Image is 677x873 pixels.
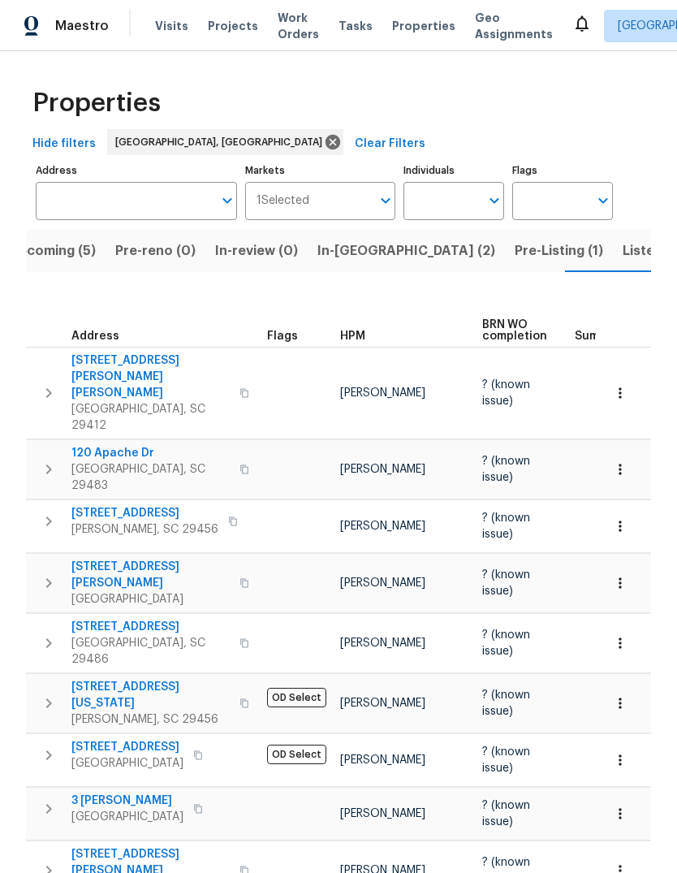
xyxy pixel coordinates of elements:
[208,18,258,34] span: Projects
[155,18,188,34] span: Visits
[340,577,425,589] span: [PERSON_NAME]
[403,166,504,175] label: Individuals
[267,331,298,342] span: Flags
[26,129,102,159] button: Hide filters
[215,240,298,262] span: In-review (0)
[71,445,230,461] span: 120 Apache Dr
[71,559,230,591] span: [STREET_ADDRESS][PERSON_NAME]
[482,512,530,540] span: ? (known issue)
[71,739,183,755] span: [STREET_ADDRESS]
[340,464,425,475] span: [PERSON_NAME]
[482,456,530,483] span: ? (known issue)
[482,379,530,407] span: ? (known issue)
[482,629,530,657] span: ? (known issue)
[278,10,319,42] span: Work Orders
[32,134,96,154] span: Hide filters
[592,189,614,212] button: Open
[355,134,425,154] span: Clear Filters
[267,745,326,764] span: OD Select
[340,387,425,399] span: [PERSON_NAME]
[71,635,230,668] span: [GEOGRAPHIC_DATA], SC 29486
[55,18,109,34] span: Maestro
[515,240,603,262] span: Pre-Listing (1)
[482,689,530,717] span: ? (known issue)
[340,754,425,766] span: [PERSON_NAME]
[115,134,329,150] span: [GEOGRAPHIC_DATA], [GEOGRAPHIC_DATA]
[340,637,425,649] span: [PERSON_NAME]
[340,808,425,819] span: [PERSON_NAME]
[340,331,365,342] span: HPM
[71,755,183,771] span: [GEOGRAPHIC_DATA]
[71,711,230,728] span: [PERSON_NAME], SC 29456
[348,129,432,159] button: Clear Filters
[71,401,230,434] span: [GEOGRAPHIC_DATA], SC 29412
[374,189,397,212] button: Open
[267,688,326,707] span: OD Select
[216,189,239,212] button: Open
[512,166,613,175] label: Flags
[71,331,119,342] span: Address
[71,591,230,607] span: [GEOGRAPHIC_DATA]
[482,569,530,597] span: ? (known issue)
[36,166,237,175] label: Address
[71,352,230,401] span: [STREET_ADDRESS][PERSON_NAME][PERSON_NAME]
[71,505,218,521] span: [STREET_ADDRESS]
[71,679,230,711] span: [STREET_ADDRESS][US_STATE]
[340,698,425,709] span: [PERSON_NAME]
[71,521,218,538] span: [PERSON_NAME], SC 29456
[71,809,183,825] span: [GEOGRAPHIC_DATA]
[338,20,373,32] span: Tasks
[483,189,506,212] button: Open
[115,240,196,262] span: Pre-reno (0)
[71,793,183,809] span: 3 [PERSON_NAME]
[392,18,455,34] span: Properties
[245,166,396,175] label: Markets
[9,240,96,262] span: Upcoming (5)
[340,521,425,532] span: [PERSON_NAME]
[482,319,547,342] span: BRN WO completion
[475,10,553,42] span: Geo Assignments
[71,619,230,635] span: [STREET_ADDRESS]
[107,129,343,155] div: [GEOGRAPHIC_DATA], [GEOGRAPHIC_DATA]
[71,461,230,494] span: [GEOGRAPHIC_DATA], SC 29483
[482,746,530,774] span: ? (known issue)
[482,800,530,828] span: ? (known issue)
[575,331,627,342] span: Summary
[317,240,495,262] span: In-[GEOGRAPHIC_DATA] (2)
[32,95,161,111] span: Properties
[257,194,309,208] span: 1 Selected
